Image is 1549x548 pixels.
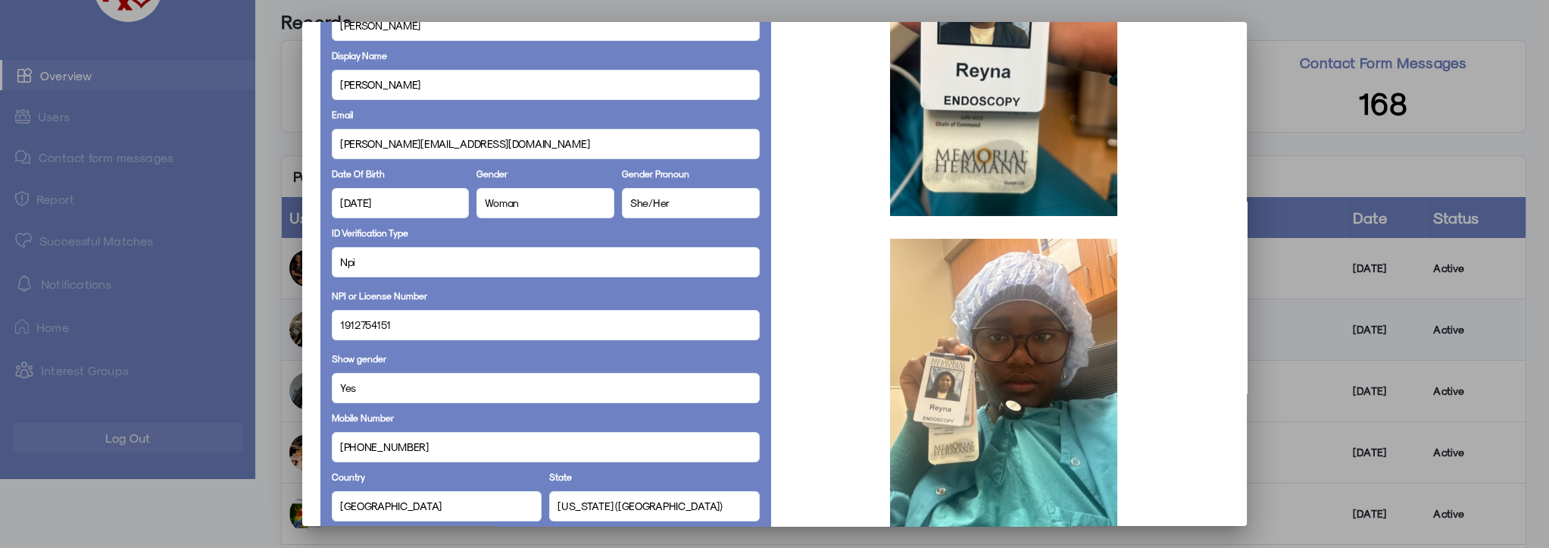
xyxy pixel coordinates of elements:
[340,195,371,211] span: [DATE]
[630,195,670,211] span: She/Her
[332,167,385,180] label: Date Of Birth
[332,49,387,62] label: Display Name
[340,17,420,33] span: [PERSON_NAME]
[332,108,353,121] label: Email
[340,439,429,455] span: [PHONE_NUMBER]
[476,167,507,180] label: Gender
[622,167,689,180] label: Gender Pronoun
[332,289,427,302] label: NPI or License Number
[340,254,355,270] span: Npi
[485,195,519,211] span: Woman
[332,352,386,365] label: Show gender
[549,470,572,484] label: State
[557,498,723,514] span: [US_STATE] ([GEOGRAPHIC_DATA])
[340,317,391,333] span: 1912754151
[332,411,394,424] label: Mobile Number
[340,136,590,152] span: [PERSON_NAME][EMAIL_ADDRESS][DOMAIN_NAME]
[332,470,365,484] label: Country
[340,498,442,514] span: [GEOGRAPHIC_DATA]
[340,77,420,92] span: [PERSON_NAME]
[340,380,356,396] span: Yes
[332,226,408,240] label: ID Verification Type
